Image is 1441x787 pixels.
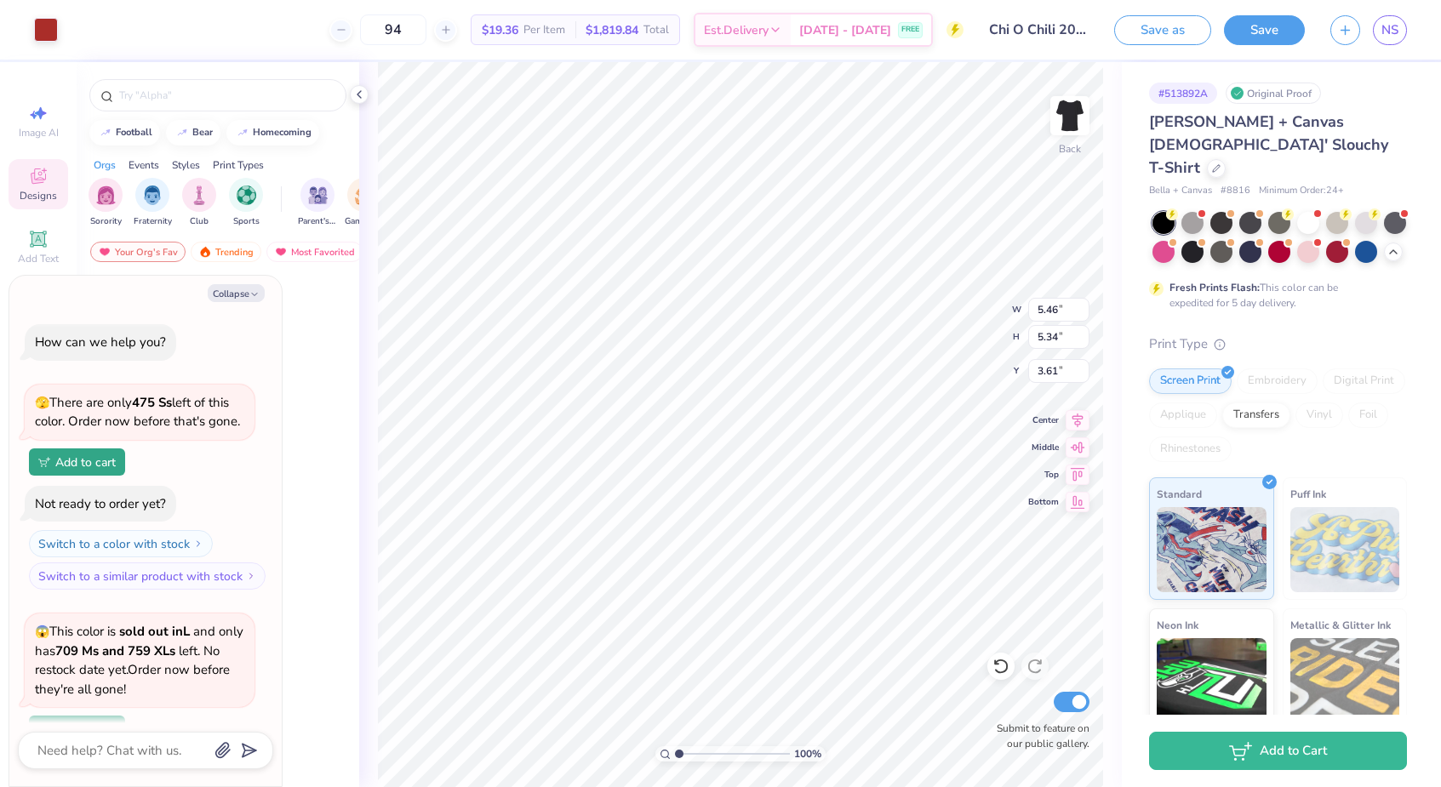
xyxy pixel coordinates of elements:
[19,126,59,140] span: Image AI
[1290,507,1400,592] img: Puff Ink
[117,87,335,104] input: Try "Alpha"
[1149,83,1217,104] div: # 513892A
[99,128,112,138] img: trend_line.gif
[901,24,919,36] span: FREE
[355,185,375,205] img: Game Day Image
[1290,638,1400,723] img: Metallic & Glitter Ink
[1226,83,1321,104] div: Original Proof
[172,157,200,173] div: Styles
[1373,15,1407,45] a: NS
[1149,334,1407,354] div: Print Type
[182,178,216,228] div: filter for Club
[237,185,256,205] img: Sports Image
[192,128,213,137] div: bear
[134,178,172,228] div: filter for Fraternity
[799,21,891,39] span: [DATE] - [DATE]
[1295,402,1343,428] div: Vinyl
[345,215,384,228] span: Game Day
[987,721,1089,751] label: Submit to feature on our public gallery.
[175,128,189,138] img: trend_line.gif
[1149,368,1232,394] div: Screen Print
[89,120,160,145] button: football
[116,128,152,137] div: football
[226,120,319,145] button: homecoming
[1053,99,1087,133] img: Back
[1323,368,1405,394] div: Digital Print
[1259,184,1344,198] span: Minimum Order: 24 +
[1381,20,1398,40] span: NS
[1290,616,1391,634] span: Metallic & Glitter Ink
[132,394,172,411] strong: 475 Ss
[1222,402,1290,428] div: Transfers
[35,394,240,431] span: There are only left of this color. Order now before that's gone.
[35,624,49,640] span: 😱
[191,242,261,262] div: Trending
[35,334,166,351] div: How can we help you?
[143,185,162,205] img: Fraternity Image
[1169,280,1379,311] div: This color can be expedited for 5 day delivery.
[298,178,337,228] div: filter for Parent's Weekend
[29,530,213,557] button: Switch to a color with stock
[266,242,363,262] div: Most Favorited
[129,157,159,173] div: Events
[1059,141,1081,157] div: Back
[1348,402,1388,428] div: Foil
[18,252,59,265] span: Add Text
[1114,15,1211,45] button: Save as
[35,623,243,698] span: This color is and only has left . No restock date yet. Order now before they're all gone!
[166,120,220,145] button: bear
[229,178,263,228] button: filter button
[345,178,384,228] button: filter button
[1028,442,1059,453] span: Middle
[360,14,426,45] input: – –
[274,246,288,258] img: most_fav.gif
[90,215,122,228] span: Sorority
[246,571,256,581] img: Switch to a similar product with stock
[35,395,49,411] span: 🫣
[253,128,312,137] div: homecoming
[1221,184,1250,198] span: # 8816
[190,185,209,205] img: Club Image
[643,21,669,39] span: Total
[29,448,125,476] button: Add to cart
[1028,414,1059,426] span: Center
[29,716,125,743] button: Add to cart
[38,457,50,467] img: Add to cart
[308,185,328,205] img: Parent's Weekend Image
[1290,485,1326,503] span: Puff Ink
[119,623,190,640] strong: sold out in L
[20,189,57,202] span: Designs
[90,242,186,262] div: Your Org's Fav
[794,746,821,761] span: 100 %
[236,128,249,138] img: trend_line.gif
[1149,111,1388,178] span: [PERSON_NAME] + Canvas [DEMOGRAPHIC_DATA]' Slouchy T-Shirt
[1237,368,1318,394] div: Embroidery
[213,157,264,173] div: Print Types
[134,215,172,228] span: Fraternity
[89,178,123,228] div: filter for Sorority
[704,21,769,39] span: Est. Delivery
[1149,402,1217,428] div: Applique
[1149,436,1232,462] div: Rhinestones
[523,21,565,39] span: Per Item
[1149,184,1212,198] span: Bella + Canvas
[182,178,216,228] button: filter button
[1157,638,1267,723] img: Neon Ink
[29,562,266,590] button: Switch to a similar product with stock
[134,178,172,228] button: filter button
[1149,732,1407,770] button: Add to Cart
[1028,469,1059,481] span: Top
[1157,616,1198,634] span: Neon Ink
[1157,507,1267,592] img: Standard
[35,495,166,512] div: Not ready to order yet?
[1224,15,1305,45] button: Save
[298,178,337,228] button: filter button
[1157,485,1202,503] span: Standard
[586,21,638,39] span: $1,819.84
[89,178,123,228] button: filter button
[208,284,265,302] button: Collapse
[298,215,337,228] span: Parent's Weekend
[1169,281,1260,294] strong: Fresh Prints Flash:
[482,21,518,39] span: $19.36
[55,642,175,659] strong: 709 Ms and 759 XLs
